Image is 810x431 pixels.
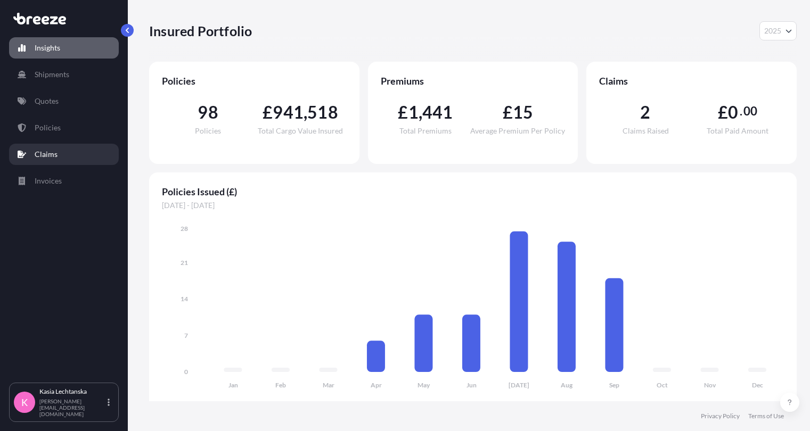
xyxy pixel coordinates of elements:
a: Privacy Policy [701,412,740,420]
span: 441 [422,104,453,121]
button: Year Selector [759,21,797,40]
tspan: Feb [275,381,286,389]
p: Quotes [35,96,59,106]
span: 00 [743,107,757,115]
tspan: Jan [228,381,238,389]
span: Claims [599,74,784,87]
span: 0 [728,104,738,121]
span: , [419,104,422,121]
a: Invoices [9,170,119,192]
span: . [740,107,742,115]
span: Policies Issued (£) [162,185,784,198]
span: 2025 [764,26,781,36]
tspan: Jun [467,381,477,389]
tspan: [DATE] [509,381,529,389]
tspan: Sep [609,381,619,389]
tspan: Oct [657,381,668,389]
p: Policies [35,122,61,133]
span: Policies [162,74,347,87]
span: 1 [408,104,419,121]
tspan: 14 [181,295,188,303]
p: Claims [35,149,58,160]
span: £ [398,104,408,121]
tspan: Apr [371,381,382,389]
a: Claims [9,144,119,165]
span: £ [263,104,273,121]
tspan: Nov [704,381,716,389]
span: Total Cargo Value Insured [258,127,343,135]
span: K [21,397,28,408]
span: Claims Raised [623,127,669,135]
p: Shipments [35,69,69,80]
tspan: Dec [752,381,763,389]
tspan: Mar [323,381,334,389]
a: Policies [9,117,119,138]
p: Invoices [35,176,62,186]
a: Insights [9,37,119,59]
tspan: May [418,381,430,389]
span: , [304,104,307,121]
span: Total Premiums [399,127,452,135]
a: Shipments [9,64,119,85]
tspan: Aug [561,381,573,389]
span: £ [503,104,513,121]
p: Insights [35,43,60,53]
span: 941 [273,104,304,121]
span: 98 [198,104,218,121]
span: £ [718,104,728,121]
span: Premiums [381,74,566,87]
span: 2 [640,104,650,121]
span: [DATE] - [DATE] [162,200,784,211]
span: Policies [195,127,221,135]
tspan: 0 [184,368,188,376]
a: Quotes [9,90,119,112]
tspan: 7 [184,331,188,339]
span: Average Premium Per Policy [470,127,565,135]
p: Insured Portfolio [149,22,252,39]
tspan: 21 [181,259,188,267]
p: Kasia Lechtanska [39,387,105,396]
span: 15 [513,104,533,121]
p: [PERSON_NAME][EMAIL_ADDRESS][DOMAIN_NAME] [39,398,105,417]
a: Terms of Use [748,412,784,420]
span: Total Paid Amount [707,127,768,135]
tspan: 28 [181,225,188,233]
span: 518 [307,104,338,121]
